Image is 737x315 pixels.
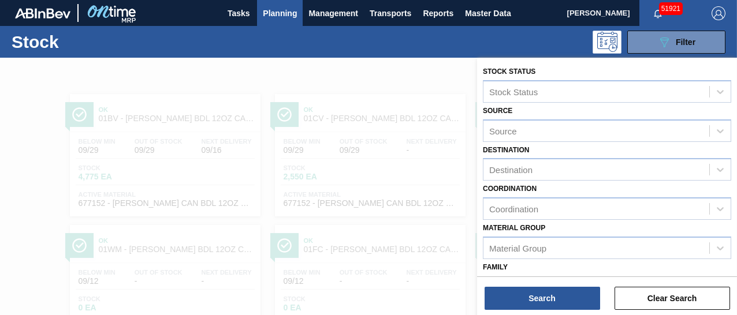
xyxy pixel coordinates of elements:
[263,6,297,20] span: Planning
[489,243,546,253] div: Material Group
[593,31,621,54] div: Programming: no user selected
[489,126,517,136] div: Source
[226,6,251,20] span: Tasks
[370,6,411,20] span: Transports
[627,31,725,54] button: Filter
[712,6,725,20] img: Logout
[483,107,512,115] label: Source
[483,185,537,193] label: Coordination
[489,87,538,96] div: Stock Status
[465,6,511,20] span: Master Data
[489,165,533,175] div: Destination
[639,5,676,21] button: Notifications
[483,146,529,154] label: Destination
[489,204,538,214] div: Coordination
[12,35,171,48] h1: Stock
[15,8,70,18] img: TNhmsLtSVTkK8tSr43FrP2fwEKptu5GPRR3wAAAABJRU5ErkJggg==
[483,67,535,76] label: Stock Status
[483,224,545,232] label: Material Group
[659,2,683,15] span: 51921
[308,6,358,20] span: Management
[483,263,508,271] label: Family
[423,6,453,20] span: Reports
[676,37,695,47] span: Filter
